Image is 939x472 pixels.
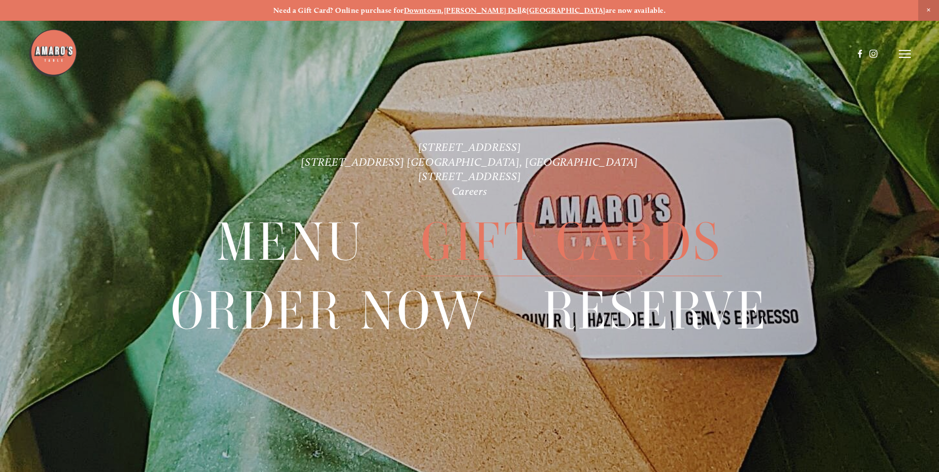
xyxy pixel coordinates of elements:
[421,208,722,276] a: Gift Cards
[522,6,527,15] strong: &
[527,6,605,15] a: [GEOGRAPHIC_DATA]
[444,6,522,15] a: [PERSON_NAME] Dell
[418,141,521,154] a: [STREET_ADDRESS]
[543,277,768,344] a: Reserve
[217,208,364,276] a: Menu
[442,6,444,15] strong: ,
[28,28,78,78] img: Amaro's Table
[452,185,488,198] a: Careers
[273,6,404,15] strong: Need a Gift Card? Online purchase for
[404,6,442,15] a: Downtown
[171,277,487,344] a: Order Now
[418,170,521,183] a: [STREET_ADDRESS]
[605,6,666,15] strong: are now available.
[301,155,638,169] a: [STREET_ADDRESS] [GEOGRAPHIC_DATA], [GEOGRAPHIC_DATA]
